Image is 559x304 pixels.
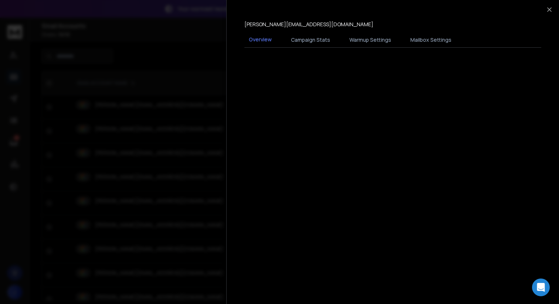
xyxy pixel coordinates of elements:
button: Campaign Stats [287,32,335,48]
div: Open Intercom Messenger [532,279,550,296]
button: Overview [244,31,276,48]
p: [PERSON_NAME][EMAIL_ADDRESS][DOMAIN_NAME] [244,21,373,28]
button: Warmup Settings [345,32,396,48]
button: Mailbox Settings [406,32,456,48]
